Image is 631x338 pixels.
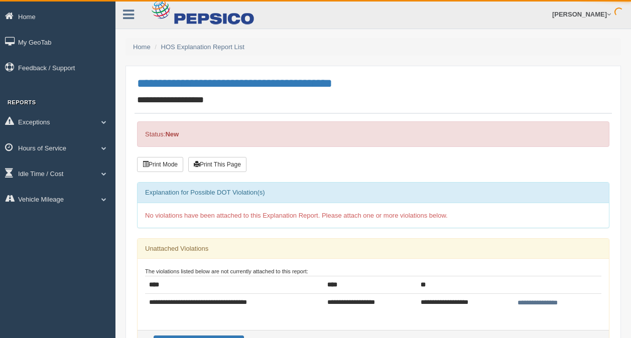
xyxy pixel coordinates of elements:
[145,212,448,219] span: No violations have been attached to this Explanation Report. Please attach one or more violations...
[161,43,244,51] a: HOS Explanation Report List
[145,268,308,274] small: The violations listed below are not currently attached to this report:
[188,157,246,172] button: Print This Page
[137,157,183,172] button: Print Mode
[138,183,609,203] div: Explanation for Possible DOT Violation(s)
[133,43,151,51] a: Home
[138,239,609,259] div: Unattached Violations
[165,130,179,138] strong: New
[137,121,609,147] div: Status:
